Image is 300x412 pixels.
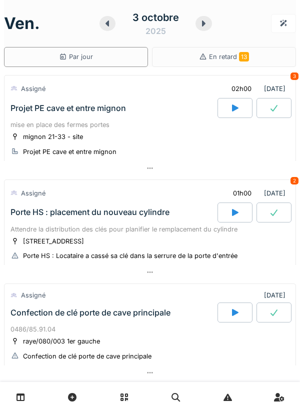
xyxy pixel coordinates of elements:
[23,236,84,246] div: [STREET_ADDRESS]
[223,79,289,98] div: [DATE]
[290,177,298,184] div: 2
[59,52,93,61] div: Par jour
[10,207,169,217] div: Porte HS : placement du nouveau cylindre
[145,25,166,37] div: 2025
[23,336,100,346] div: raye/080/003 1er gauche
[21,290,45,300] div: Assigné
[23,251,237,260] div: Porte HS : Locataire a cassé sa clé dans la serrure de la porte d'entrée
[23,147,116,156] div: Projet PE cave et entre mignon
[290,72,298,80] div: 3
[4,14,40,33] h1: ven.
[10,324,289,334] div: 0486/85.91.04
[209,53,249,60] span: En retard
[132,10,179,25] div: 3 octobre
[264,290,289,300] div: [DATE]
[10,103,126,113] div: Projet PE cave et entre mignon
[23,351,151,361] div: Confection de clé porte de cave principale
[224,184,289,202] div: [DATE]
[21,84,45,93] div: Assigné
[23,132,83,141] div: mignon 21-33 - site
[10,224,289,234] div: Attendre la distribution des clés pour planifier le remplacement du cylindre
[10,120,289,129] div: mise en place des fermes portes
[239,52,249,61] span: 13
[233,188,251,198] div: 01h00
[21,188,45,198] div: Assigné
[231,84,251,93] div: 02h00
[10,308,170,317] div: Confection de clé porte de cave principale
